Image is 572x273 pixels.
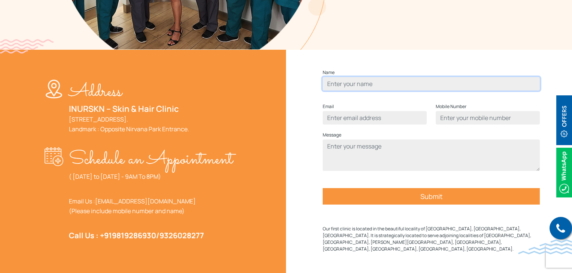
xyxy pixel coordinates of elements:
[556,95,572,145] img: offerBt
[69,80,189,104] p: Address
[556,168,572,176] a: Whatsappicon
[69,103,179,114] a: INURSKN – Skin & Hair Clinic
[323,68,540,220] form: Contact form
[557,260,563,266] img: up-blue-arrow.svg
[112,230,156,240] a: 9819286930
[45,80,69,98] img: location-w
[323,102,334,111] label: Email
[323,226,540,252] p: Our first clinic is located in the beautiful locality of [GEOGRAPHIC_DATA], [GEOGRAPHIC_DATA], [G...
[556,148,572,197] img: Whatsappicon
[45,147,69,166] img: appointment-w
[323,131,341,139] label: Message
[95,197,196,205] a: [EMAIL_ADDRESS][DOMAIN_NAME]
[323,68,335,77] label: Name
[69,115,189,133] a: [STREET_ADDRESS].Landmark : Opposite Nirvana Park Entrance.
[436,102,466,111] label: Mobile Number
[69,172,233,181] p: ( [DATE] to [DATE] - 9AM To 8PM)
[69,147,233,172] p: Schedule an Appointment
[323,111,427,125] input: Enter email address
[518,239,572,254] img: bluewave
[323,188,540,205] input: Submit
[69,230,204,240] strong: Call Us : +91 /
[159,230,204,240] a: 9326028277
[69,196,233,216] p: Email Us : (Please include mobile number and name)
[323,77,540,91] input: Enter your name
[436,111,540,125] input: Enter your mobile number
